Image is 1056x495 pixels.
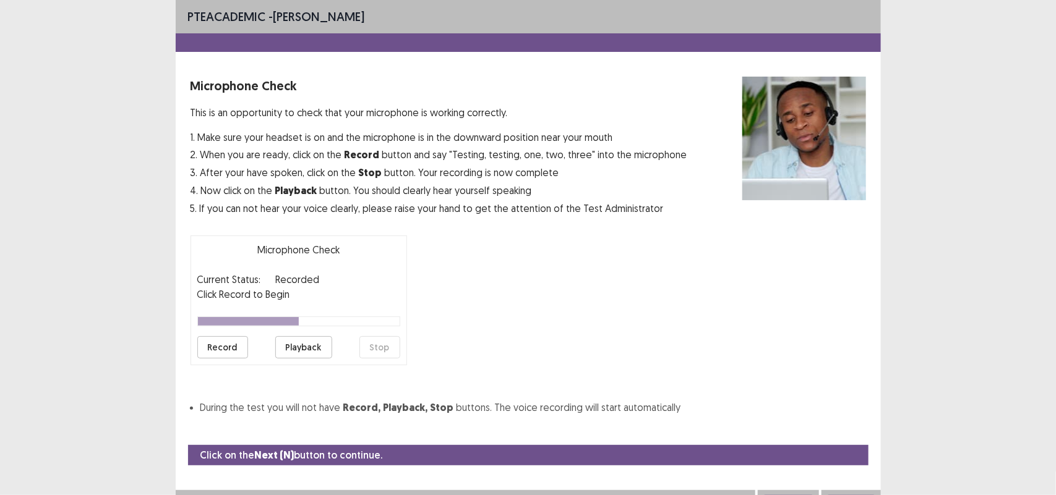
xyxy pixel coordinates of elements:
[191,147,687,163] p: 2. When you are ready, click on the button and say "Testing, testing, one, two, three" into the m...
[359,166,382,179] strong: Stop
[188,9,266,24] span: PTE academic
[197,272,261,287] p: Current Status:
[345,148,380,161] strong: Record
[742,77,866,200] img: microphone check
[275,336,332,358] button: Playback
[191,183,687,198] p: 4. Now click on the button. You should clearly hear yourself speaking
[191,165,687,180] p: 3. After your have spoken, click on the button. Your recording is now complete
[197,287,400,302] p: Click Record to Begin
[431,401,454,414] strong: Stop
[197,242,400,257] p: Microphone Check
[191,201,687,216] p: 5. If you can not hear your voice clearly, please raise your hand to get the attention of the Tes...
[191,130,687,145] p: 1. Make sure your headset is on and the microphone is in the downward position near your mouth
[188,7,365,26] p: - [PERSON_NAME]
[384,401,428,414] strong: Playback,
[359,336,400,358] button: Stop
[200,400,866,415] li: During the test you will not have buttons. The voice recording will start automatically
[255,449,294,462] strong: Next (N)
[197,336,248,358] button: Record
[200,447,383,463] p: Click on the button to continue.
[191,77,687,95] p: Microphone Check
[276,272,320,287] p: Recorded
[275,184,317,197] strong: Playback
[191,105,687,120] p: This is an opportunity to check that your microphone is working correctly.
[343,401,381,414] strong: Record,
